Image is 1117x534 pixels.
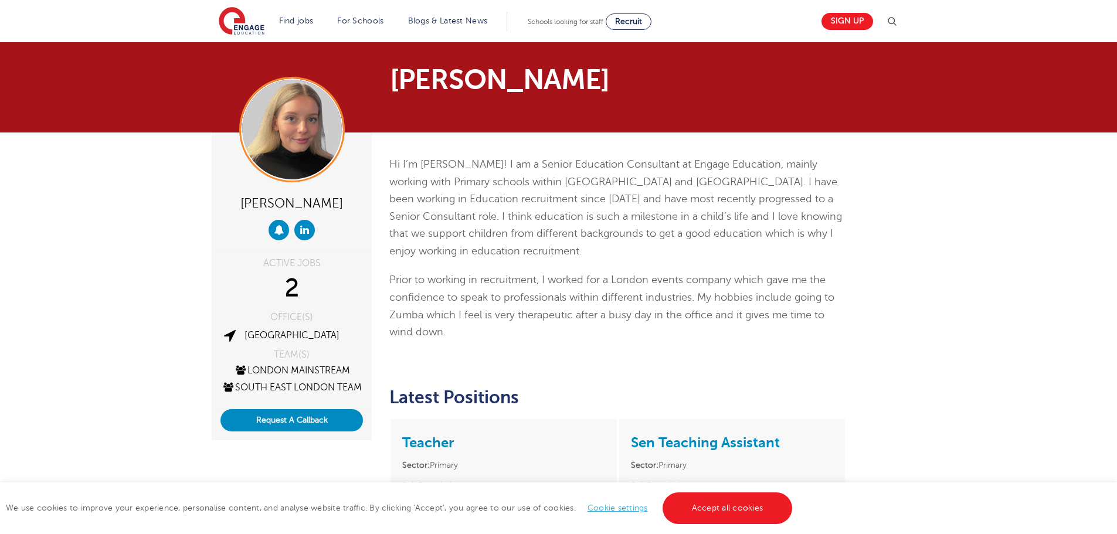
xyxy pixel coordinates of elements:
a: London Mainstream [234,365,350,376]
strong: Sector: [631,461,658,470]
li: Primary [402,458,605,472]
div: ACTIVE JOBS [220,259,363,268]
div: [PERSON_NAME] [220,191,363,214]
h2: Latest Positions [389,387,846,407]
span: We use cookies to improve your experience, personalise content, and analyse website traffic. By c... [6,504,795,512]
div: TEAM(S) [220,350,363,359]
img: Engage Education [219,7,264,36]
span: Schools looking for staff [528,18,603,26]
li: Primary [631,458,833,472]
a: [GEOGRAPHIC_DATA] [245,330,339,341]
div: 2 [220,274,363,303]
a: For Schools [337,16,383,25]
strong: Sector: [402,461,430,470]
a: Find jobs [279,16,314,25]
div: OFFICE(S) [220,312,363,322]
strong: Job Description: [631,481,692,490]
h1: [PERSON_NAME] [390,66,668,94]
a: Recruit [606,13,651,30]
a: Cookie settings [588,504,648,512]
a: Sign up [821,13,873,30]
button: Request A Callback [220,409,363,431]
a: Teacher [402,434,454,451]
a: Sen Teaching Assistant [631,434,780,451]
a: Blogs & Latest News [408,16,488,25]
p: Prior to working in recruitment, I worked for a London events company which gave me the confidenc... [389,271,846,341]
span: Recruit [615,17,642,26]
a: South East London Team [222,382,362,393]
p: Hi I’m [PERSON_NAME]! I am a Senior Education Consultant at Engage Education, mainly working with... [389,156,846,260]
a: Accept all cookies [663,492,793,524]
strong: Job Description: [402,481,464,490]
